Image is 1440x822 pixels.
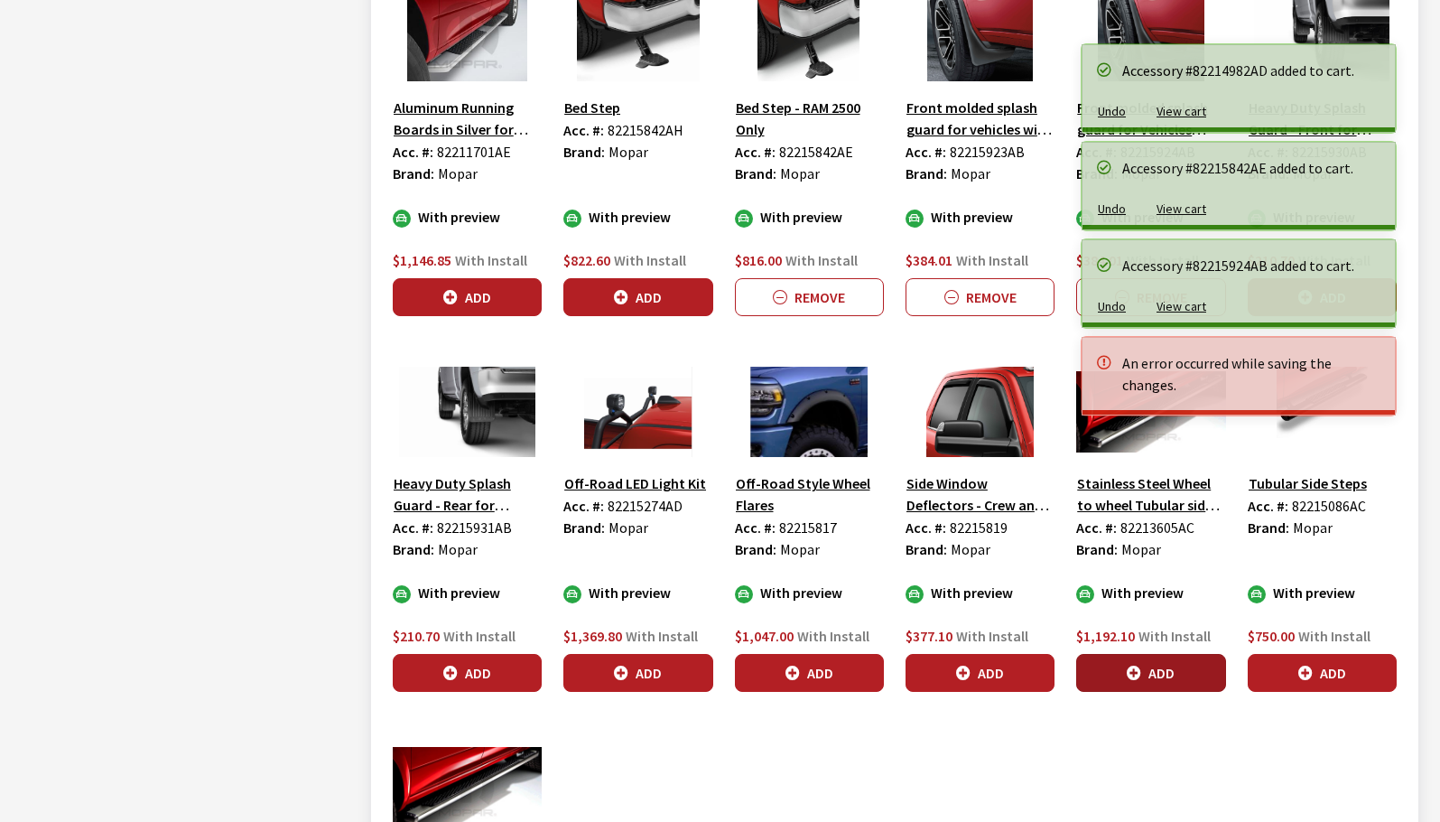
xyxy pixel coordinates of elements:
[906,582,1054,603] div: With preview
[735,367,884,457] img: Image for Off-Road Style Wheel Flares
[1248,654,1397,692] button: Add
[735,278,884,316] button: Remove
[1076,141,1117,163] label: Acc. #:
[563,278,712,316] button: Add
[1248,472,1368,495] button: Tubular Side Steps
[906,206,1054,228] div: With preview
[906,163,947,184] label: Brand:
[906,278,1054,316] button: Remove
[393,472,542,517] button: Heavy Duty Splash Guard - Rear for Vehicles withoout Production Fender Flares
[735,582,884,603] div: With preview
[1120,518,1194,537] span: 82213605AC
[906,96,1054,141] button: Front molded splash guard for vehicles with with Production Fender Flares
[1122,157,1377,179] div: Accessory #82215842AE added to cart.
[393,278,542,316] button: Add
[455,251,527,269] span: With Install
[797,627,869,645] span: With Install
[563,495,604,517] label: Acc. #:
[1141,291,1222,322] button: View cart
[1076,627,1135,645] span: $1,192.10
[393,96,542,141] button: Aluminum Running Boards in Silver for Crew Cab
[437,143,511,161] span: 82211701AE
[735,206,884,228] div: With preview
[393,538,434,560] label: Brand:
[393,367,542,457] img: Image for Heavy Duty Splash Guard - Rear for Vehicles withoout Production Fender Flares
[735,141,776,163] label: Acc. #:
[1076,367,1225,457] img: Image for Stainless Steel Wheel to wheel Tubular side steps for Crew cab with 8&#39; bed
[563,472,707,495] button: Off-Road LED Light Kit
[443,627,516,645] span: With Install
[437,518,512,537] span: 82215931AB
[1248,495,1288,517] label: Acc. #:
[906,654,1054,692] button: Add
[563,627,622,645] span: $1,369.80
[1076,538,1118,560] label: Brand:
[1138,627,1211,645] span: With Install
[1076,517,1117,538] label: Acc. #:
[1082,291,1141,322] button: Undo
[735,654,884,692] button: Add
[780,164,820,182] span: Mopar
[563,251,610,269] span: $822.60
[438,540,478,558] span: Mopar
[393,582,542,603] div: With preview
[1298,627,1370,645] span: With Install
[735,627,794,645] span: $1,047.00
[1141,96,1222,127] button: View cart
[735,96,884,141] button: Bed Step - RAM 2500 Only
[393,251,451,269] span: $1,146.85
[1248,517,1289,538] label: Brand:
[1076,206,1225,228] div: With preview
[1248,627,1295,645] span: $750.00
[393,206,542,228] div: With preview
[563,367,712,457] img: Image for Off-Road LED Light Kit
[1122,352,1377,396] div: An error occurred while saving the changes.
[1082,96,1141,127] button: Undo
[393,163,434,184] label: Brand:
[906,538,947,560] label: Brand:
[1292,497,1366,515] span: 82215086AC
[1076,472,1225,517] button: Stainless Steel Wheel to wheel Tubular side steps for Crew cab with 8' bed
[906,251,952,269] span: $384.01
[438,164,478,182] span: Mopar
[956,251,1028,269] span: With Install
[779,518,837,537] span: 82215817
[563,206,712,228] div: With preview
[906,141,946,163] label: Acc. #:
[393,654,542,692] button: Add
[1076,278,1225,316] button: Remove
[1076,163,1118,184] label: Brand:
[906,627,952,645] span: $377.10
[563,654,712,692] button: Add
[735,517,776,538] label: Acc. #:
[609,518,648,537] span: Mopar
[1122,60,1377,81] div: Accessory #82214982AD added to cart.
[780,540,820,558] span: Mopar
[906,517,946,538] label: Acc. #:
[1076,582,1225,603] div: With preview
[735,472,884,517] button: Off-Road Style Wheel Flares
[608,497,683,515] span: 82215274AD
[1121,540,1161,558] span: Mopar
[563,96,621,119] button: Bed Step
[951,540,990,558] span: Mopar
[1082,193,1141,225] button: Undo
[779,143,853,161] span: 82215842AE
[563,582,712,603] div: With preview
[735,538,776,560] label: Brand:
[614,251,686,269] span: With Install
[563,141,605,163] label: Brand:
[735,251,782,269] span: $816.00
[735,163,776,184] label: Brand:
[563,119,604,141] label: Acc. #:
[951,164,990,182] span: Mopar
[785,251,858,269] span: With Install
[1141,193,1222,225] button: View cart
[626,627,698,645] span: With Install
[950,143,1025,161] span: 82215923AB
[1076,654,1225,692] button: Add
[906,472,1054,517] button: Side Window Deflectors - Crew and Mega Cab
[563,517,605,538] label: Brand:
[1248,582,1397,603] div: With preview
[1076,96,1225,141] button: Front molded splash guard for Vehicles without Production Fender Flares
